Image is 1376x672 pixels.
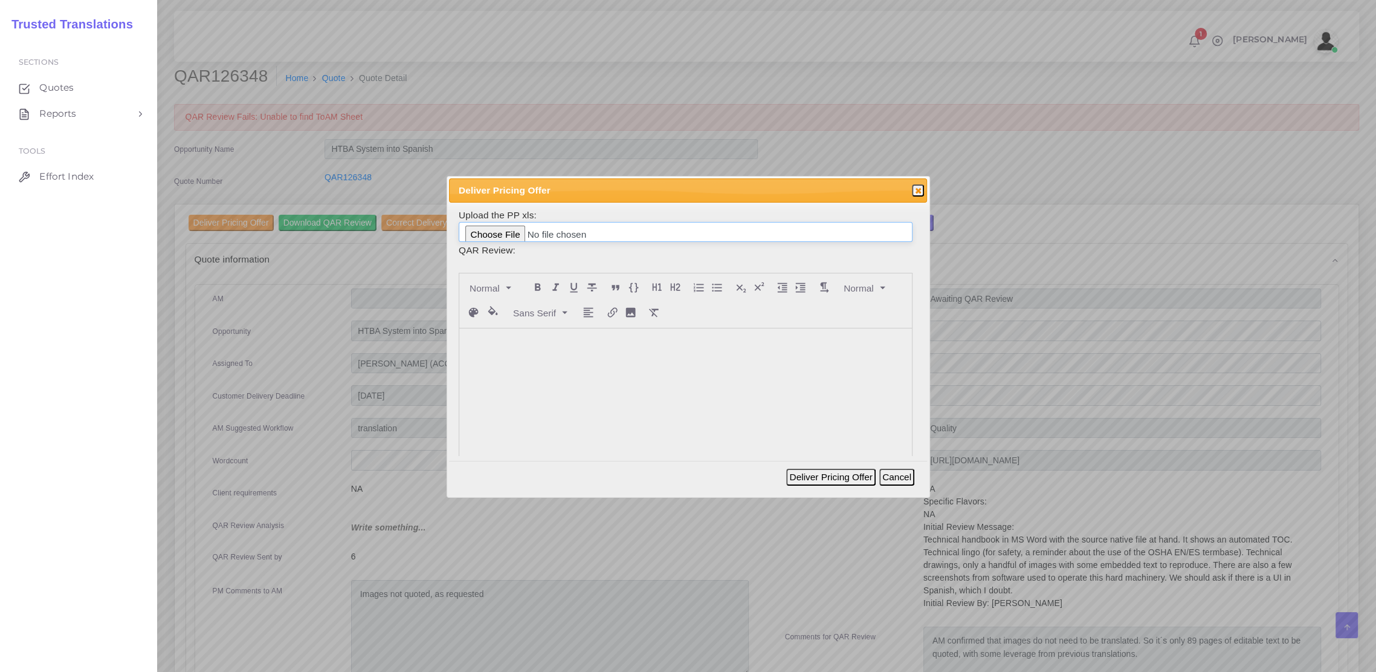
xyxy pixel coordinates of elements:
[39,81,74,94] span: Quotes
[459,183,871,197] span: Deliver Pricing Offer
[9,75,148,100] a: Quotes
[9,164,148,189] a: Effort Index
[458,207,913,243] td: Upload the PP xls:
[912,184,924,197] button: Close
[3,15,133,34] a: Trusted Translations
[786,469,875,486] button: Deliver Pricing Offer
[3,17,133,31] h2: Trusted Translations
[19,146,46,155] span: Tools
[458,243,913,258] td: QAR Review:
[19,57,59,67] span: Sections
[9,101,148,126] a: Reports
[39,107,76,120] span: Reports
[39,170,94,183] span: Effort Index
[879,469,914,486] button: Cancel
